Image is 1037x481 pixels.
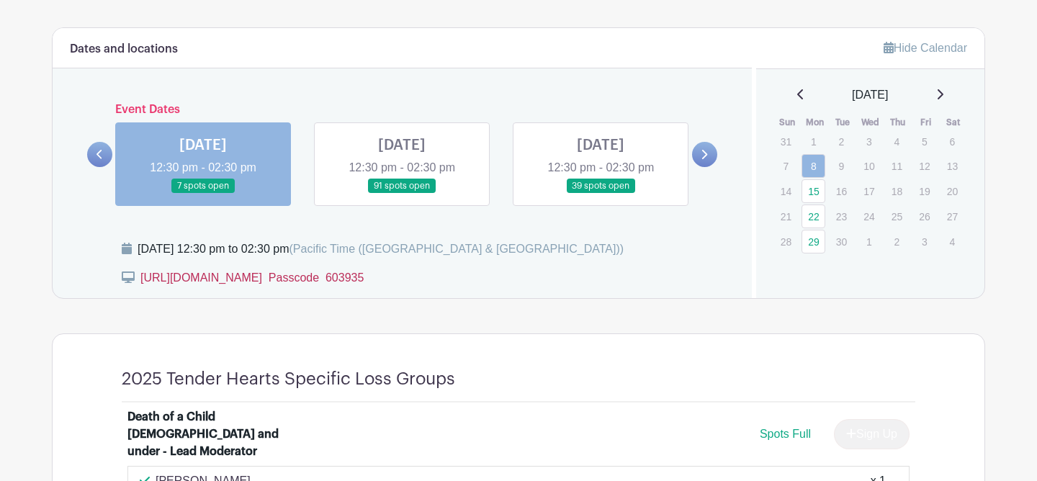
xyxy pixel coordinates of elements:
div: [DATE] 12:30 pm to 02:30 pm [138,240,624,258]
p: 12 [912,155,936,177]
p: 1 [802,130,825,153]
p: 26 [912,205,936,228]
p: 16 [830,180,853,202]
a: [URL][DOMAIN_NAME] Passcode 603935 [140,271,364,284]
th: Thu [884,115,912,130]
p: 18 [885,180,909,202]
a: 8 [802,154,825,178]
p: 4 [885,130,909,153]
a: 29 [802,230,825,253]
p: 25 [885,205,909,228]
p: 30 [830,230,853,253]
p: 21 [774,205,798,228]
th: Wed [856,115,884,130]
p: 28 [774,230,798,253]
a: 22 [802,204,825,228]
p: 9 [830,155,853,177]
p: 27 [941,205,964,228]
p: 5 [912,130,936,153]
p: 31 [774,130,798,153]
span: [DATE] [852,86,888,104]
p: 11 [885,155,909,177]
span: Spots Full [760,428,811,440]
h6: Dates and locations [70,42,178,56]
a: Hide Calendar [884,42,967,54]
p: 1 [857,230,881,253]
p: 7 [774,155,798,177]
p: 2 [830,130,853,153]
p: 23 [830,205,853,228]
p: 3 [857,130,881,153]
p: 2 [885,230,909,253]
a: 15 [802,179,825,203]
p: 3 [912,230,936,253]
p: 24 [857,205,881,228]
p: 13 [941,155,964,177]
p: 6 [941,130,964,153]
p: 10 [857,155,881,177]
h6: Event Dates [112,103,692,117]
p: 4 [941,230,964,253]
th: Fri [912,115,940,130]
th: Mon [801,115,829,130]
p: 19 [912,180,936,202]
p: 20 [941,180,964,202]
h4: 2025 Tender Hearts Specific Loss Groups [122,369,455,390]
div: Death of a Child [DEMOGRAPHIC_DATA] and under - Lead Moderator [127,408,306,460]
p: 17 [857,180,881,202]
th: Sat [940,115,968,130]
th: Sun [773,115,802,130]
span: (Pacific Time ([GEOGRAPHIC_DATA] & [GEOGRAPHIC_DATA])) [289,243,624,255]
th: Tue [829,115,857,130]
p: 14 [774,180,798,202]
